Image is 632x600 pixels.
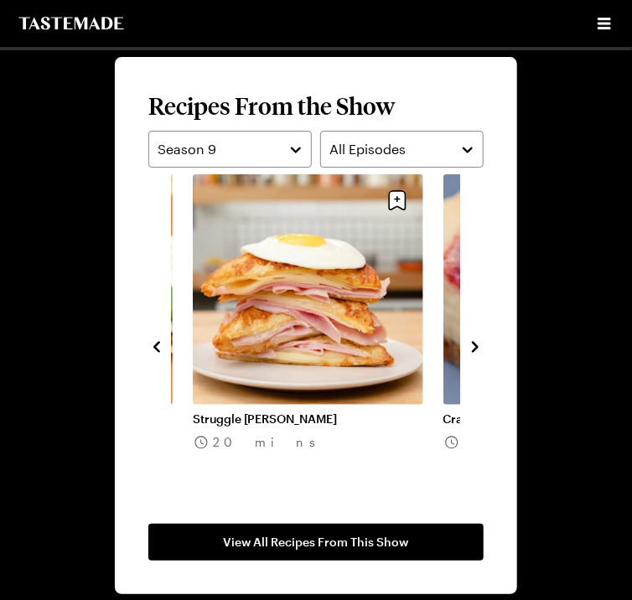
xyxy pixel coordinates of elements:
[148,524,484,561] a: View All Recipes From This Show
[193,411,423,427] a: Struggle [PERSON_NAME]
[158,139,216,159] span: Season 9
[467,335,484,355] button: navigate to next item
[193,174,443,517] div: 4 / 8
[320,131,484,168] button: All Episodes
[329,139,406,159] span: All Episodes
[593,13,615,34] button: Open menu
[224,534,409,551] span: View All Recipes From This Show
[148,335,165,355] button: navigate to previous item
[381,184,413,216] button: Save recipe
[17,17,126,30] a: To Tastemade Home Page
[148,131,312,168] button: Season 9
[148,91,484,121] h2: Recipes From the Show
